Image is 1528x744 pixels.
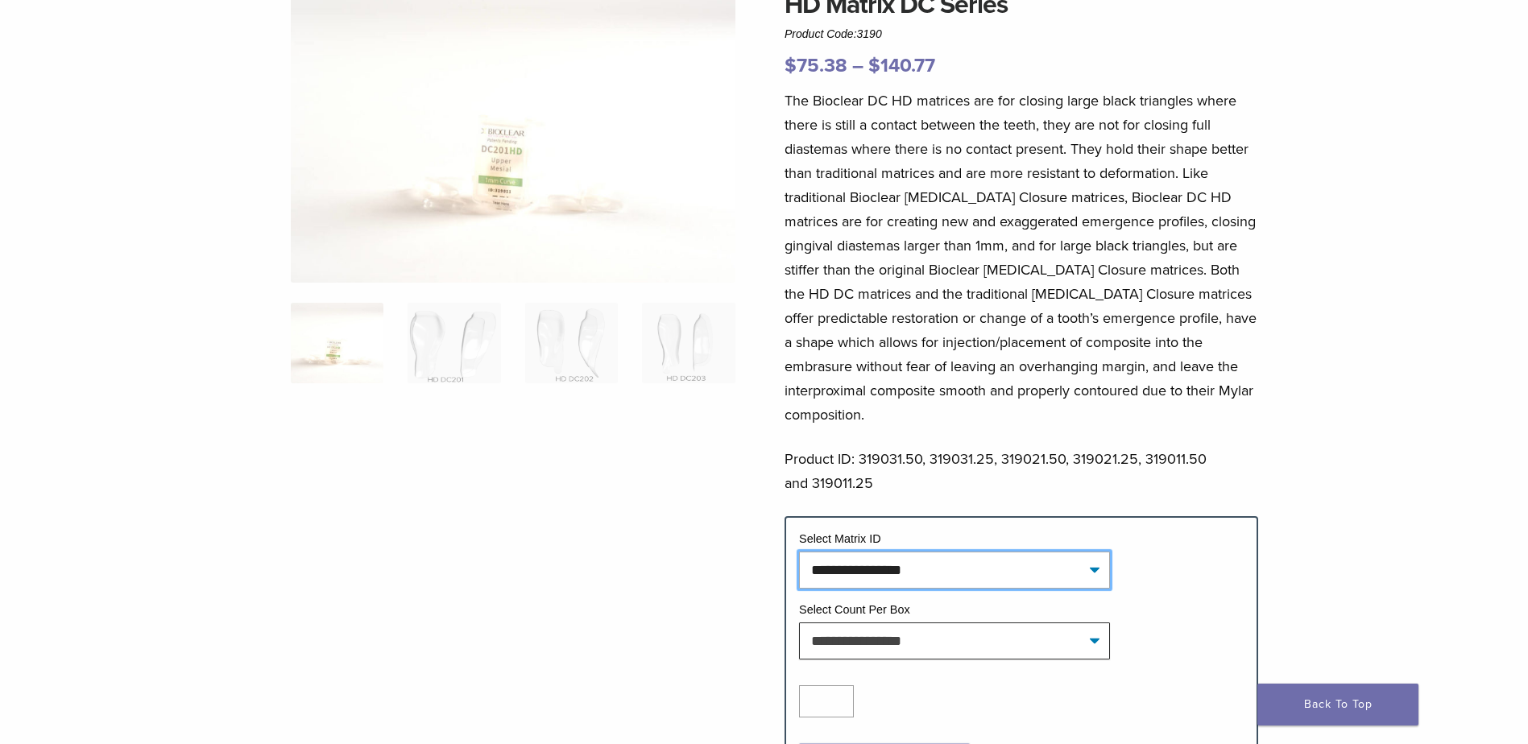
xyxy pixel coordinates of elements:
bdi: 140.77 [868,54,935,77]
p: The Bioclear DC HD matrices are for closing large black triangles where there is still a contact ... [785,89,1258,427]
img: HD Matrix DC Series - Image 2 [408,303,500,383]
label: Select Matrix ID [799,532,881,545]
span: Product Code: [785,27,882,40]
bdi: 75.38 [785,54,847,77]
img: HD Matrix DC Series - Image 4 [642,303,735,383]
a: Back To Top [1257,684,1418,725]
img: HD Matrix DC Series - Image 3 [525,303,618,383]
p: Product ID: 319031.50, 319031.25, 319021.50, 319021.25, 319011.50 and 319011.25 [785,447,1258,495]
img: Anterior-HD-DC-Series-Matrices-324x324.jpg [291,303,383,383]
span: 3190 [857,27,882,40]
span: – [852,54,863,77]
span: $ [785,54,797,77]
label: Select Count Per Box [799,603,910,616]
span: $ [868,54,880,77]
